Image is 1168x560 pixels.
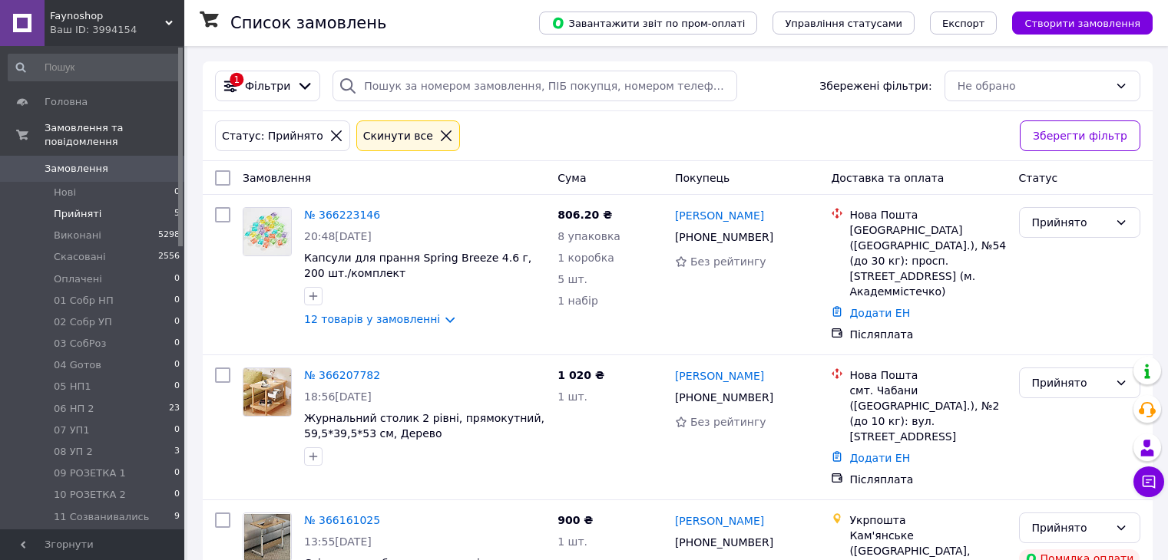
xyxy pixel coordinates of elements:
span: 1 020 ₴ [558,369,604,381]
span: 02 Собр УП [54,315,112,329]
div: Укрпошта [849,512,1006,528]
span: 10 РОЗЕТКА 2 [54,488,126,502]
button: Управління статусами [773,12,915,35]
span: 5298 [158,229,180,242]
div: Прийнято [1032,519,1109,536]
div: Ваш ID: 3994154 [50,23,184,37]
button: Завантажити звіт по пром-оплаті [539,12,757,35]
img: Фото товару [243,368,291,416]
span: Фільтри [245,78,290,94]
div: Не обрано [958,77,1109,94]
div: Прийнято [1032,374,1109,391]
span: 0 [174,466,180,480]
button: Експорт [930,12,998,35]
div: Післяплата [849,472,1006,487]
div: [GEOGRAPHIC_DATA] ([GEOGRAPHIC_DATA].), №54 (до 30 кг): просп. [STREET_ADDRESS] (м. Академмістечко) [849,222,1006,299]
span: Зберегти фільтр [1033,127,1127,144]
span: Замовлення та повідомлення [45,121,184,149]
div: смт. Чабани ([GEOGRAPHIC_DATA].), №2 (до 10 кг): вул. [STREET_ADDRESS] [849,383,1006,444]
div: Післяплата [849,327,1006,342]
span: 0 [174,488,180,502]
span: 06 НП 2 [54,402,94,416]
span: 20:48[DATE] [304,230,372,242]
span: 1 шт. [558,390,587,403]
div: Прийнято [1032,214,1109,231]
span: 5 шт. [558,273,587,285]
span: Покупець [675,172,730,184]
span: 03 СобРоз [54,337,106,351]
div: Нова Пошта [849,367,1006,383]
div: Нова Пошта [849,207,1006,222]
span: 0 [174,380,180,394]
span: 0 [174,358,180,372]
span: Без рейтингу [690,255,766,268]
a: Фото товару [243,207,292,256]
span: Скасовані [54,250,106,264]
span: 1 шт. [558,535,587,548]
span: 1 набір [558,295,598,307]
a: [PERSON_NAME] [675,208,764,223]
span: 11 Созванивались [54,510,149,524]
input: Пошук [8,54,181,81]
span: [PHONE_NUMBER] [675,391,773,404]
span: 04 Gотов [54,358,101,372]
span: Завантажити звіт по пром-оплаті [551,16,745,30]
span: 2556 [158,250,180,264]
span: Нові [54,186,76,199]
button: Зберегти фільтр [1020,120,1140,151]
a: № 366207782 [304,369,380,381]
span: 9 [174,510,180,524]
span: 8 упаковка [558,230,620,242]
input: Пошук за номером замовлення, ПІБ покупця, номером телефону, Email, номером накладної [333,71,737,101]
span: 0 [174,337,180,351]
span: [PHONE_NUMBER] [675,536,773,548]
span: Доставка та оплата [831,172,944,184]
h1: Список замовлень [230,14,386,32]
span: Cума [558,172,586,184]
a: [PERSON_NAME] [675,368,764,384]
span: 01 Собр НП [54,294,114,308]
div: Cкинути все [360,127,436,144]
span: 07 УП1 [54,423,90,437]
span: Замовлення [243,172,311,184]
span: 1 коробка [558,252,614,264]
button: Чат з покупцем [1133,466,1164,497]
a: Додати ЕН [849,452,910,464]
span: 0 [174,272,180,286]
span: Замовлення [45,162,108,176]
span: Оплачені [54,272,102,286]
span: 5 [174,207,180,221]
a: Капсули для прання Spring Breeze 4.6 г, 200 шт./комплект [304,252,531,279]
span: Збережені фільтри: [819,78,931,94]
a: № 366161025 [304,514,380,526]
span: 900 ₴ [558,514,593,526]
span: Створити замовлення [1024,18,1140,29]
span: 0 [174,423,180,437]
a: Додати ЕН [849,307,910,319]
span: 806.20 ₴ [558,209,612,221]
a: Журнальний столик 2 рівні, прямокутний, 59,5*39,5*53 см, Дерево [304,412,544,440]
img: Фото товару [243,208,291,255]
span: 05 НП1 [54,380,91,394]
span: Статус [1019,172,1058,184]
span: 0 [174,315,180,329]
span: Управління статусами [785,18,902,29]
span: 09 РОЗЕТКА 1 [54,466,126,480]
span: Прийняті [54,207,101,221]
span: Faynoshop [50,9,165,23]
a: Фото товару [243,367,292,417]
span: 08 УП 2 [54,445,93,459]
span: 18:56[DATE] [304,390,372,403]
span: Виконані [54,229,101,242]
a: № 366223146 [304,209,380,221]
span: 13:55[DATE] [304,535,372,548]
span: 3 [174,445,180,459]
span: Експорт [942,18,985,29]
a: 12 товарів у замовленні [304,313,440,325]
a: Створити замовлення [997,16,1153,28]
span: 0 [174,186,180,199]
span: [PHONE_NUMBER] [675,231,773,243]
a: [PERSON_NAME] [675,513,764,529]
